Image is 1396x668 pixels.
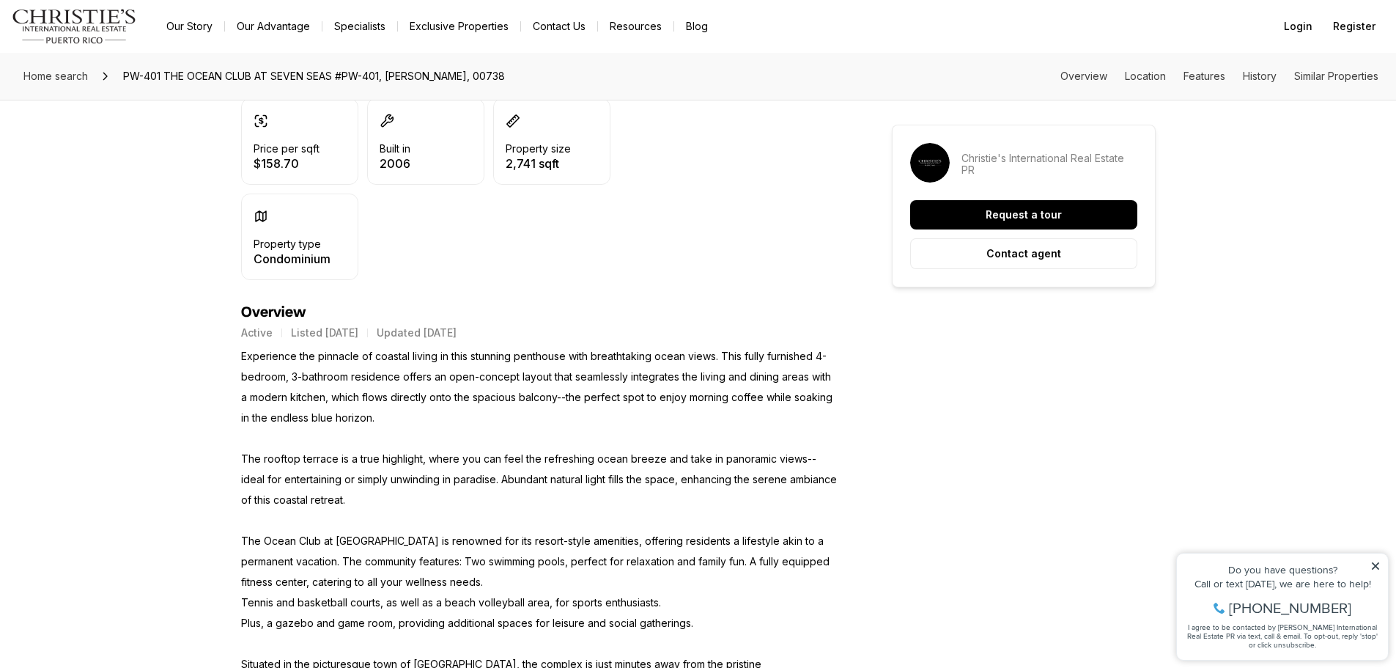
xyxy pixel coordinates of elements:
[986,209,1062,221] p: Request a tour
[241,327,273,339] p: Active
[1284,21,1312,32] span: Login
[1294,70,1378,82] a: Skip to: Similar Properties
[506,143,571,155] p: Property size
[1275,12,1321,41] button: Login
[506,158,571,169] p: 2,741 sqft
[674,16,720,37] a: Blog
[18,65,94,88] a: Home search
[241,304,839,321] h4: Overview
[1060,70,1378,82] nav: Page section menu
[380,158,410,169] p: 2006
[291,327,358,339] p: Listed [DATE]
[15,33,212,43] div: Do you have questions?
[23,70,88,82] span: Home search
[117,65,511,88] span: PW-401 THE OCEAN CLUB AT SEVEN SEAS #PW-401, [PERSON_NAME], 00738
[1324,12,1384,41] button: Register
[225,16,322,37] a: Our Advantage
[1243,70,1277,82] a: Skip to: History
[1060,70,1107,82] a: Skip to: Overview
[1183,70,1225,82] a: Skip to: Features
[1125,70,1166,82] a: Skip to: Location
[961,153,1137,176] p: Christie's International Real Estate PR
[15,47,212,57] div: Call or text [DATE], we are here to help!
[398,16,520,37] a: Exclusive Properties
[910,200,1137,230] button: Request a tour
[377,327,457,339] p: Updated [DATE]
[598,16,673,37] a: Resources
[18,90,209,118] span: I agree to be contacted by [PERSON_NAME] International Real Estate PR via text, call & email. To ...
[380,143,410,155] p: Built in
[60,69,182,84] span: [PHONE_NUMBER]
[986,248,1061,260] p: Contact agent
[254,158,320,169] p: $158.70
[254,253,330,265] p: Condominium
[254,143,320,155] p: Price per sqft
[521,16,597,37] button: Contact Us
[254,238,321,250] p: Property type
[910,238,1137,269] button: Contact agent
[12,9,137,44] img: logo
[155,16,224,37] a: Our Story
[322,16,397,37] a: Specialists
[1333,21,1375,32] span: Register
